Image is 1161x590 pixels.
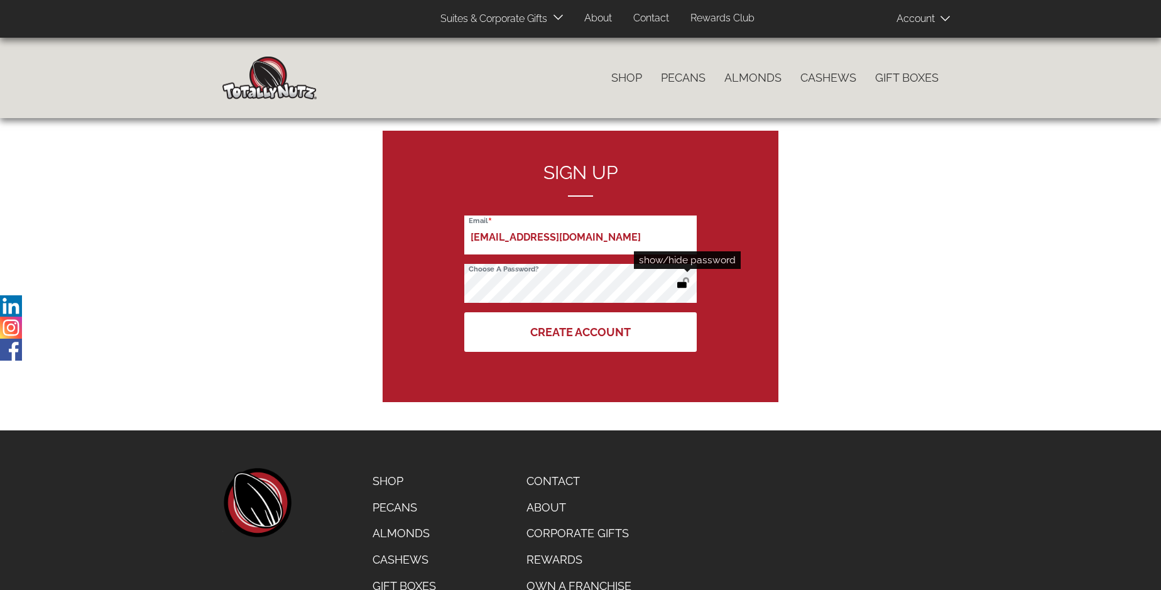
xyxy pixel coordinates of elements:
[517,547,641,573] a: Rewards
[624,6,679,31] a: Contact
[517,494,641,521] a: About
[517,468,641,494] a: Contact
[431,7,551,31] a: Suites & Corporate Gifts
[715,65,791,91] a: Almonds
[602,65,651,91] a: Shop
[464,312,697,352] button: Create Account
[634,251,741,269] div: show/hide password
[681,6,764,31] a: Rewards Club
[791,65,866,91] a: Cashews
[517,520,641,547] a: Corporate Gifts
[363,468,445,494] a: Shop
[464,162,697,197] h2: Sign up
[363,520,445,547] a: Almonds
[464,216,697,254] input: Email
[222,57,317,99] img: Home
[651,65,715,91] a: Pecans
[363,547,445,573] a: Cashews
[575,6,621,31] a: About
[866,65,948,91] a: Gift Boxes
[222,468,292,537] a: home
[363,494,445,521] a: Pecans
